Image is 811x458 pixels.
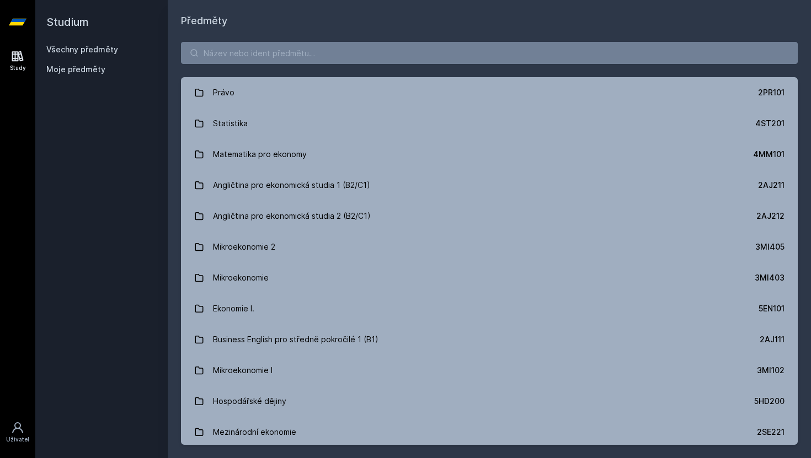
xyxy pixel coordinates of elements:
a: Hospodářské dějiny 5HD200 [181,386,798,417]
div: 5EN101 [759,303,785,314]
div: 2PR101 [758,87,785,98]
div: 2AJ111 [760,334,785,345]
a: Mezinárodní ekonomie 2SE221 [181,417,798,448]
a: Uživatel [2,416,33,449]
div: Mikroekonomie I [213,359,273,381]
div: 4ST201 [755,118,785,129]
div: 3MI403 [755,272,785,283]
div: 3MI102 [757,365,785,376]
div: Business English pro středně pokročilé 1 (B1) [213,328,378,351]
a: Study [2,44,33,78]
a: Statistika 4ST201 [181,108,798,139]
div: 3MI405 [755,241,785,252]
div: Statistika [213,112,248,134]
div: Ekonomie I. [213,298,254,320]
a: Angličtina pro ekonomická studia 2 (B2/C1) 2AJ212 [181,201,798,231]
div: Study [10,64,26,72]
div: Mezinárodní ekonomie [213,421,296,443]
div: Angličtina pro ekonomická studia 1 (B2/C1) [213,174,370,196]
a: Ekonomie I. 5EN101 [181,293,798,324]
div: Hospodářské dějiny [213,390,286,412]
input: Název nebo ident předmětu… [181,42,798,64]
a: Matematika pro ekonomy 4MM101 [181,139,798,170]
div: Mikroekonomie [213,267,269,289]
a: Mikroekonomie I 3MI102 [181,355,798,386]
a: Angličtina pro ekonomická studia 1 (B2/C1) 2AJ211 [181,170,798,201]
div: 2AJ211 [758,180,785,191]
a: Business English pro středně pokročilé 1 (B1) 2AJ111 [181,324,798,355]
div: Angličtina pro ekonomická studia 2 (B2/C1) [213,205,371,227]
a: Právo 2PR101 [181,77,798,108]
div: Právo [213,82,234,104]
a: Všechny předměty [46,45,118,54]
div: 2AJ212 [756,211,785,222]
span: Moje předměty [46,64,105,75]
div: 5HD200 [754,396,785,407]
div: Mikroekonomie 2 [213,236,275,258]
div: 4MM101 [753,149,785,160]
div: Uživatel [6,435,29,444]
h1: Předměty [181,13,798,29]
a: Mikroekonomie 3MI403 [181,262,798,293]
div: 2SE221 [757,427,785,438]
div: Matematika pro ekonomy [213,143,307,165]
a: Mikroekonomie 2 3MI405 [181,231,798,262]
